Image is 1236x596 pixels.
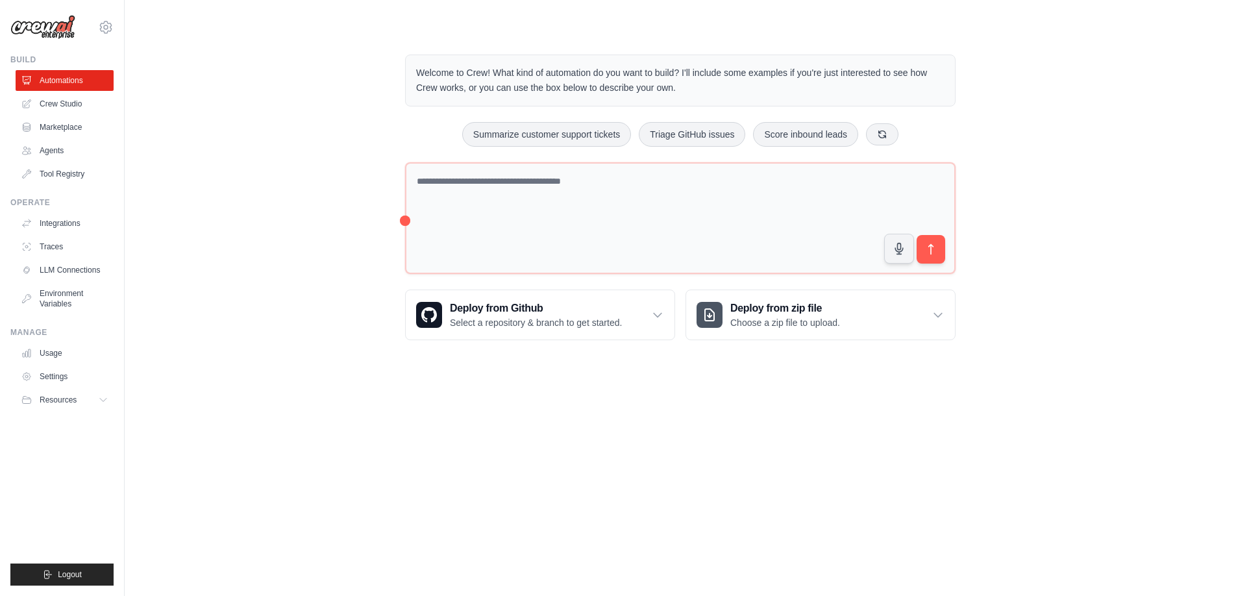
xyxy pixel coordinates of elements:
a: Usage [16,343,114,364]
a: Environment Variables [16,283,114,314]
button: Score inbound leads [753,122,858,147]
a: Tool Registry [16,164,114,184]
span: Logout [58,569,82,580]
p: Choose a zip file to upload. [730,316,840,329]
a: Settings [16,366,114,387]
a: Marketplace [16,117,114,138]
button: Logout [10,564,114,586]
button: Summarize customer support tickets [462,122,631,147]
a: Integrations [16,213,114,234]
h3: Deploy from Github [450,301,622,316]
p: Welcome to Crew! What kind of automation do you want to build? I'll include some examples if you'... [416,66,945,95]
a: Crew Studio [16,93,114,114]
a: Traces [16,236,114,257]
div: Operate [10,197,114,208]
a: Agents [16,140,114,161]
img: Logo [10,15,75,40]
div: Build [10,55,114,65]
p: Select a repository & branch to get started. [450,316,622,329]
button: Resources [16,390,114,410]
div: Manage [10,327,114,338]
h3: Deploy from zip file [730,301,840,316]
a: LLM Connections [16,260,114,280]
span: Resources [40,395,77,405]
a: Automations [16,70,114,91]
button: Triage GitHub issues [639,122,745,147]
